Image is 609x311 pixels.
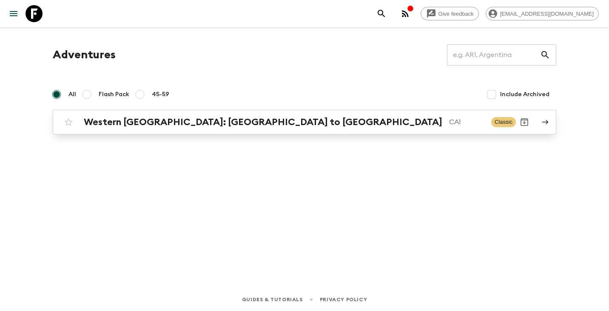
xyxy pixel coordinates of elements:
a: Privacy Policy [320,295,367,304]
span: 45-59 [152,90,169,99]
span: Give feedback [434,11,478,17]
span: All [68,90,76,99]
span: Include Archived [500,90,549,99]
h1: Adventures [53,46,116,63]
input: e.g. AR1, Argentina [447,43,540,67]
a: Give feedback [421,7,479,20]
span: Classic [491,117,516,127]
button: search adventures [373,5,390,22]
button: menu [5,5,22,22]
span: [EMAIL_ADDRESS][DOMAIN_NAME] [495,11,598,17]
a: Guides & Tutorials [242,295,303,304]
a: Western [GEOGRAPHIC_DATA]: [GEOGRAPHIC_DATA] to [GEOGRAPHIC_DATA]CA1ClassicArchive [53,110,556,134]
div: [EMAIL_ADDRESS][DOMAIN_NAME] [486,7,599,20]
p: CA1 [449,117,484,127]
button: Archive [516,114,533,131]
span: Flash Pack [99,90,129,99]
h2: Western [GEOGRAPHIC_DATA]: [GEOGRAPHIC_DATA] to [GEOGRAPHIC_DATA] [84,117,442,128]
